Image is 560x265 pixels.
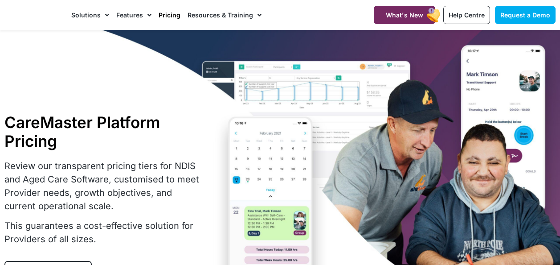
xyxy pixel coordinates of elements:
[500,11,550,19] span: Request a Demo
[386,11,423,19] span: What's New
[4,113,200,150] h1: CareMaster Platform Pricing
[4,8,62,21] img: CareMaster Logo
[374,6,435,24] a: What's New
[443,6,490,24] a: Help Centre
[449,11,485,19] span: Help Centre
[495,6,556,24] a: Request a Demo
[4,219,200,246] p: This guarantees a cost-effective solution for Providers of all sizes.
[4,159,200,213] p: Review our transparent pricing tiers for NDIS and Aged Care Software, customised to meet Provider...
